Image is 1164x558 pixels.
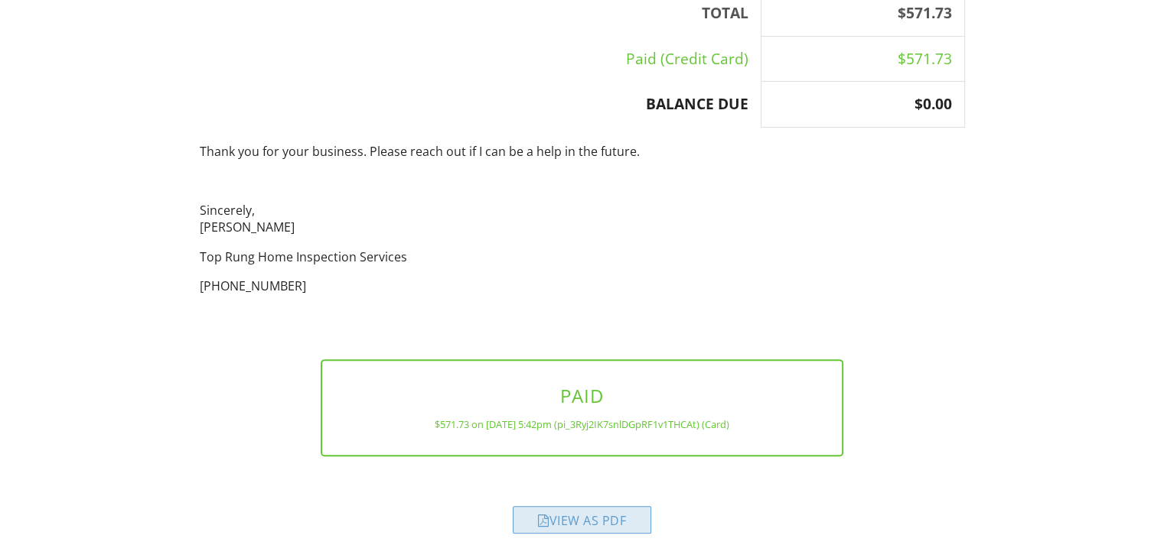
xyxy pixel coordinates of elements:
[200,143,965,160] p: Thank you for your business. Please reach out if I can be a help in the future.
[200,82,761,128] th: BALANCE DUE
[513,506,651,534] div: View as PDF
[513,515,651,532] a: View as PDF
[347,385,817,406] h3: PAID
[761,36,964,82] td: $571.73
[200,277,965,294] p: [PHONE_NUMBER]
[200,248,965,265] p: Top Rung Home Inspection Services
[761,82,964,128] th: $0.00
[200,36,761,82] td: Paid (Credit Card)
[347,418,817,430] div: $571.73 on [DATE] 5:42pm (pi_3Ryj2IK7snlDGpRF1v1THCAt) (Card)
[200,202,965,236] p: Sincerely, [PERSON_NAME]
